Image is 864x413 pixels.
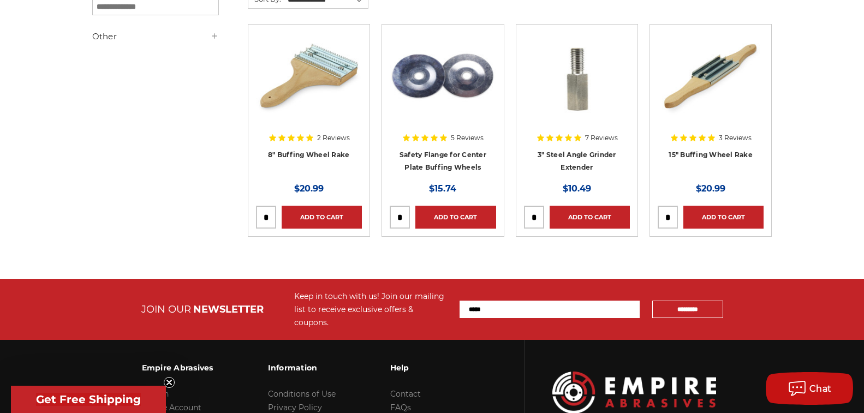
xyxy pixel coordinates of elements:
[268,403,322,412] a: Privacy Policy
[142,403,201,412] a: Create Account
[256,32,362,172] a: 8 inch single handle buffing wheel rake
[658,32,764,119] img: double handle buffing wheel cleaning rake
[429,183,456,194] span: $15.74
[193,303,264,315] span: NEWSLETTER
[11,386,166,413] div: Get Free ShippingClose teaser
[809,384,832,394] span: Chat
[92,30,219,43] h5: Other
[268,356,336,379] h3: Information
[256,32,362,119] img: 8 inch single handle buffing wheel rake
[142,356,213,379] h3: Empire Abrasives
[696,183,725,194] span: $20.99
[658,32,764,172] a: double handle buffing wheel cleaning rake
[524,32,630,119] img: 3" Steel Angle Grinder Extender
[524,32,630,172] a: 3" Steel Angle Grinder Extender
[390,32,496,172] a: 4 inch safety flange for center plate airway buffs
[294,290,449,329] div: Keep in touch with us! Join our mailing list to receive exclusive offers & coupons.
[268,389,336,399] a: Conditions of Use
[563,183,591,194] span: $10.49
[294,183,324,194] span: $20.99
[683,206,764,229] a: Add to Cart
[390,32,496,119] img: 4 inch safety flange for center plate airway buffs
[415,206,496,229] a: Add to Cart
[390,389,421,399] a: Contact
[390,356,464,379] h3: Help
[282,206,362,229] a: Add to Cart
[550,206,630,229] a: Add to Cart
[766,372,853,405] button: Chat
[141,303,191,315] span: JOIN OUR
[390,403,411,412] a: FAQs
[36,393,141,406] span: Get Free Shipping
[164,377,175,388] button: Close teaser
